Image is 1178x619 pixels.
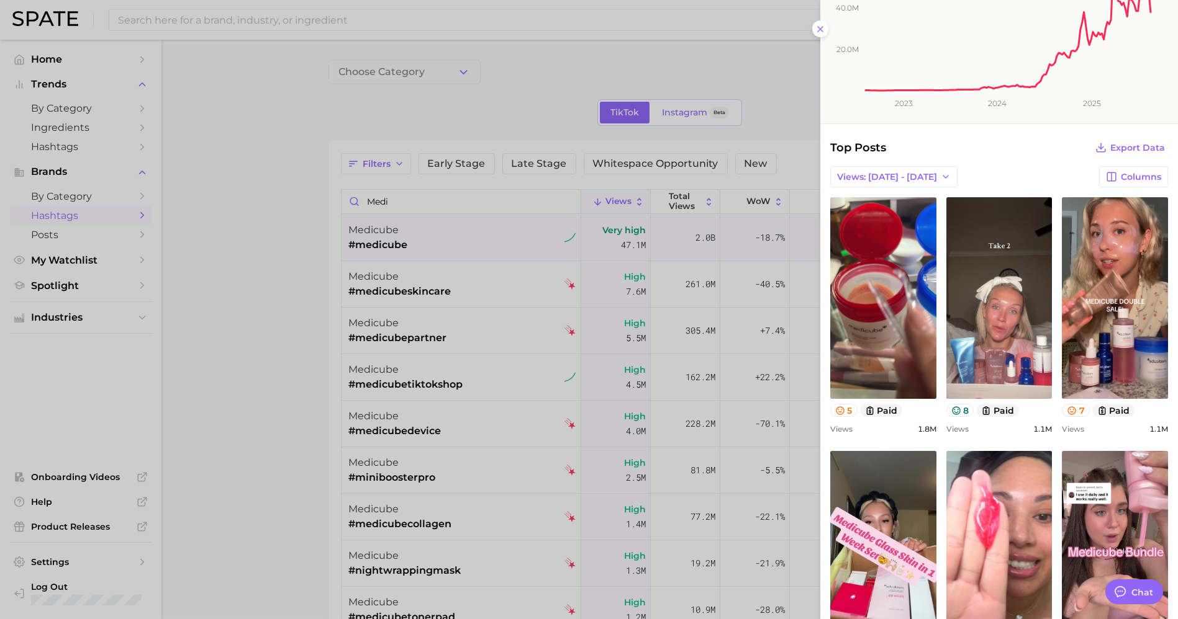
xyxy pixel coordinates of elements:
tspan: 2023 [895,99,913,108]
button: paid [976,404,1019,417]
button: 7 [1062,404,1090,417]
button: paid [1092,404,1135,417]
tspan: 20.0m [836,45,859,54]
span: Export Data [1110,143,1165,153]
span: Views: [DATE] - [DATE] [837,172,937,182]
button: 8 [946,404,974,417]
span: Views [1062,424,1084,434]
span: Views [946,424,969,434]
button: Views: [DATE] - [DATE] [830,166,958,187]
span: Top Posts [830,139,886,156]
button: Columns [1099,166,1168,187]
span: 1.8m [918,424,936,434]
button: Export Data [1092,139,1168,156]
span: 1.1m [1033,424,1052,434]
span: Views [830,424,853,434]
span: Columns [1121,172,1161,182]
tspan: 2025 [1083,99,1101,108]
tspan: 2024 [988,99,1007,108]
tspan: 40.0m [836,3,859,12]
span: 1.1m [1149,424,1168,434]
button: paid [860,404,903,417]
button: 5 [830,404,858,417]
